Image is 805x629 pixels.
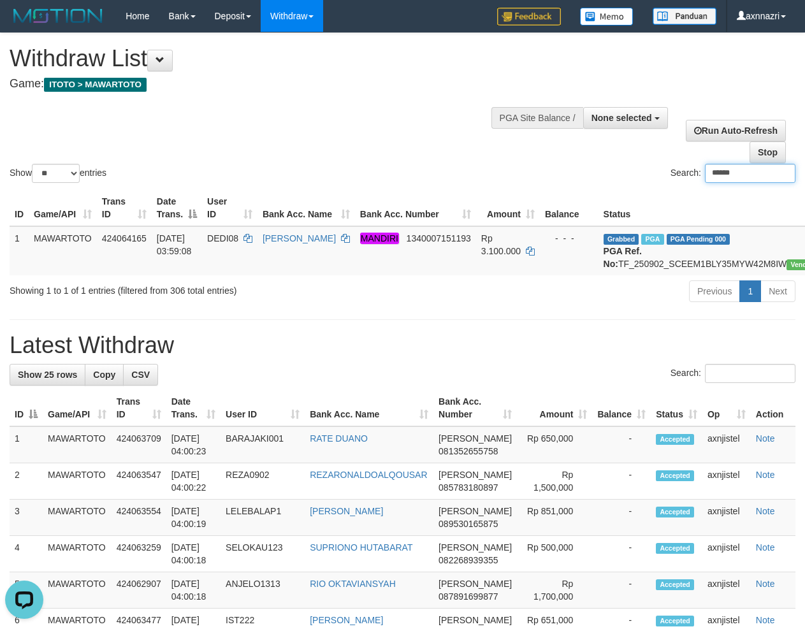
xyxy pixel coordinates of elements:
[166,536,221,572] td: [DATE] 04:00:18
[656,434,694,445] span: Accepted
[407,233,471,243] span: Copy 1340007151193 to clipboard
[439,482,498,493] span: Copy 085783180897 to clipboard
[592,426,651,463] td: -
[102,233,147,243] span: 424064165
[257,190,355,226] th: Bank Acc. Name: activate to sort column ascending
[18,370,77,380] span: Show 25 rows
[702,536,751,572] td: axnjistel
[221,463,305,500] td: REZA0902
[481,233,521,256] span: Rp 3.100.000
[166,463,221,500] td: [DATE] 04:00:22
[310,542,412,553] a: SUPRIONO HUTABARAT
[44,78,147,92] span: ITOTO > MAWARTOTO
[263,233,336,243] a: [PERSON_NAME]
[10,190,29,226] th: ID
[689,280,740,302] a: Previous
[433,390,517,426] th: Bank Acc. Number: activate to sort column ascending
[112,390,166,426] th: Trans ID: activate to sort column ascending
[355,190,476,226] th: Bank Acc. Number: activate to sort column ascending
[10,364,85,386] a: Show 25 rows
[43,536,112,572] td: MAWARTOTO
[540,190,598,226] th: Balance
[10,6,106,25] img: MOTION_logo.png
[43,426,112,463] td: MAWARTOTO
[202,190,257,226] th: User ID: activate to sort column ascending
[112,536,166,572] td: 424063259
[702,426,751,463] td: axnjistel
[592,500,651,536] td: -
[112,500,166,536] td: 424063554
[221,390,305,426] th: User ID: activate to sort column ascending
[604,234,639,245] span: Grabbed
[207,233,238,243] span: DEDI08
[756,542,775,553] a: Note
[10,333,795,358] h1: Latest Withdraw
[491,107,583,129] div: PGA Site Balance /
[93,370,115,380] span: Copy
[702,572,751,609] td: axnjistel
[10,226,29,275] td: 1
[705,364,795,383] input: Search:
[310,506,383,516] a: [PERSON_NAME]
[756,506,775,516] a: Note
[97,190,152,226] th: Trans ID: activate to sort column ascending
[10,78,524,90] h4: Game:
[166,390,221,426] th: Date Trans.: activate to sort column ascending
[32,164,80,183] select: Showentries
[756,615,775,625] a: Note
[439,470,512,480] span: [PERSON_NAME]
[152,190,202,226] th: Date Trans.: activate to sort column descending
[112,426,166,463] td: 424063709
[112,572,166,609] td: 424062907
[756,579,775,589] a: Note
[221,426,305,463] td: BARAJAKI001
[305,390,433,426] th: Bank Acc. Name: activate to sort column ascending
[10,426,43,463] td: 1
[439,519,498,529] span: Copy 089530165875 to clipboard
[10,164,106,183] label: Show entries
[750,141,786,163] a: Stop
[641,234,664,245] span: Marked by axnkaisar
[667,234,730,245] span: PGA Pending
[592,463,651,500] td: -
[656,543,694,554] span: Accepted
[439,579,512,589] span: [PERSON_NAME]
[123,364,158,386] a: CSV
[43,500,112,536] td: MAWARTOTO
[705,164,795,183] input: Search:
[653,8,716,25] img: panduan.png
[517,426,592,463] td: Rp 650,000
[760,280,795,302] a: Next
[310,433,368,444] a: RATE DUANO
[517,463,592,500] td: Rp 1,500,000
[651,390,702,426] th: Status: activate to sort column ascending
[10,572,43,609] td: 5
[112,463,166,500] td: 424063547
[671,164,795,183] label: Search:
[29,190,97,226] th: Game/API: activate to sort column ascending
[157,233,192,256] span: [DATE] 03:59:08
[166,572,221,609] td: [DATE] 04:00:18
[439,506,512,516] span: [PERSON_NAME]
[439,555,498,565] span: Copy 082268939355 to clipboard
[360,233,399,244] em: MANDIRI
[10,463,43,500] td: 2
[583,107,668,129] button: None selected
[310,615,383,625] a: [PERSON_NAME]
[702,390,751,426] th: Op: activate to sort column ascending
[656,616,694,626] span: Accepted
[310,579,396,589] a: RIO OKTAVIANSYAH
[604,246,642,269] b: PGA Ref. No:
[43,572,112,609] td: MAWARTOTO
[85,364,124,386] a: Copy
[10,500,43,536] td: 3
[43,390,112,426] th: Game/API: activate to sort column ascending
[439,446,498,456] span: Copy 081352655758 to clipboard
[686,120,786,141] a: Run Auto-Refresh
[756,433,775,444] a: Note
[751,390,795,426] th: Action
[656,507,694,517] span: Accepted
[517,390,592,426] th: Amount: activate to sort column ascending
[221,572,305,609] td: ANJELO1313
[517,536,592,572] td: Rp 500,000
